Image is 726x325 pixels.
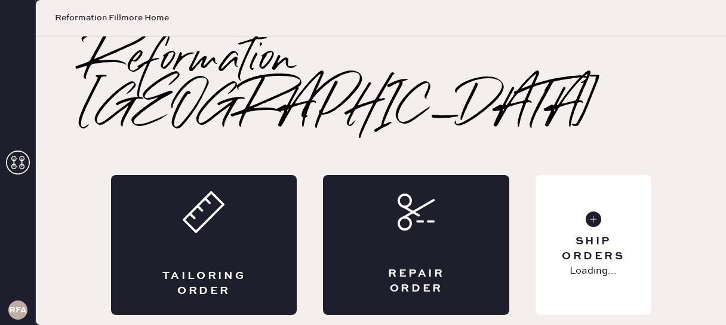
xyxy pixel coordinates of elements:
[570,264,617,278] p: Loading...
[9,306,27,314] h3: RFA
[159,269,250,299] div: Tailoring Order
[371,266,462,296] div: Repair Order
[84,36,678,132] h2: Reformation [GEOGRAPHIC_DATA]
[55,12,169,24] span: Reformation Fillmore Home
[545,234,641,264] div: Ship Orders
